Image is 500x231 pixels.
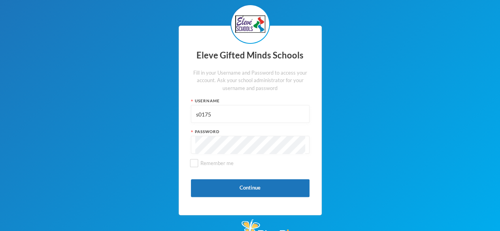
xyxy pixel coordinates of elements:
div: Password [191,129,309,135]
div: Eleve Gifted Minds Schools [191,48,309,63]
button: Continue [191,179,309,197]
div: Username [191,98,309,104]
span: Remember me [197,160,237,166]
div: Fill in your Username and Password to access your account. Ask your school administrator for your... [191,69,309,92]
